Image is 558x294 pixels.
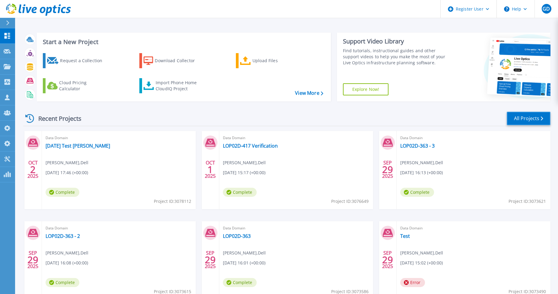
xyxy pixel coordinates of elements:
[27,249,39,271] div: SEP 2025
[236,53,303,68] a: Upload Files
[46,169,88,176] span: [DATE] 17:46 (+00:00)
[46,159,88,166] span: [PERSON_NAME] , Dell
[155,55,203,67] div: Download Collector
[46,135,192,141] span: Data Domain
[204,249,216,271] div: SEP 2025
[400,250,443,256] span: [PERSON_NAME] , Dell
[223,225,369,232] span: Data Domain
[46,143,110,149] a: [DATE] Test [PERSON_NAME]
[208,167,213,172] span: 1
[509,198,546,205] span: Project ID: 3073621
[43,39,323,45] h3: Start a New Project
[46,260,88,266] span: [DATE] 16:08 (+00:00)
[400,233,410,239] a: Test
[27,257,38,262] span: 29
[59,80,107,92] div: Cloud Pricing Calculator
[43,53,110,68] a: Request a Collection
[46,188,79,197] span: Complete
[223,278,257,287] span: Complete
[400,159,443,166] span: [PERSON_NAME] , Dell
[343,83,389,95] a: Explore Now!
[382,158,393,181] div: SEP 2025
[139,53,207,68] a: Download Collector
[382,257,393,262] span: 29
[204,158,216,181] div: OCT 2025
[400,278,425,287] span: Error
[60,55,108,67] div: Request a Collection
[400,188,434,197] span: Complete
[507,112,550,125] a: All Projects
[46,250,88,256] span: [PERSON_NAME] , Dell
[343,48,452,66] div: Find tutorials, instructional guides and other support videos to help you make the most of your L...
[400,260,443,266] span: [DATE] 15:02 (+00:00)
[223,233,251,239] a: LOP02D-363
[382,167,393,172] span: 29
[223,135,369,141] span: Data Domain
[156,80,203,92] div: Import Phone Home CloudIQ Project
[23,111,90,126] div: Recent Projects
[27,158,39,181] div: OCT 2025
[223,159,266,166] span: [PERSON_NAME] , Dell
[400,143,435,149] a: LOP02D-363 - 3
[543,6,550,11] span: GD
[223,169,265,176] span: [DATE] 15:17 (+00:00)
[46,225,192,232] span: Data Domain
[400,135,547,141] span: Data Domain
[382,249,393,271] div: SEP 2025
[295,90,323,96] a: View More
[223,260,265,266] span: [DATE] 16:01 (+00:00)
[400,225,547,232] span: Data Domain
[223,143,278,149] a: LOP02D-417 Verification
[30,167,36,172] span: 2
[46,278,79,287] span: Complete
[205,257,216,262] span: 29
[46,233,80,239] a: LOP02D-363 - 2
[343,37,452,45] div: Support Video Library
[400,169,443,176] span: [DATE] 16:13 (+00:00)
[223,250,266,256] span: [PERSON_NAME] , Dell
[331,198,369,205] span: Project ID: 3076649
[154,198,191,205] span: Project ID: 3078112
[43,78,110,93] a: Cloud Pricing Calculator
[252,55,301,67] div: Upload Files
[223,188,257,197] span: Complete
